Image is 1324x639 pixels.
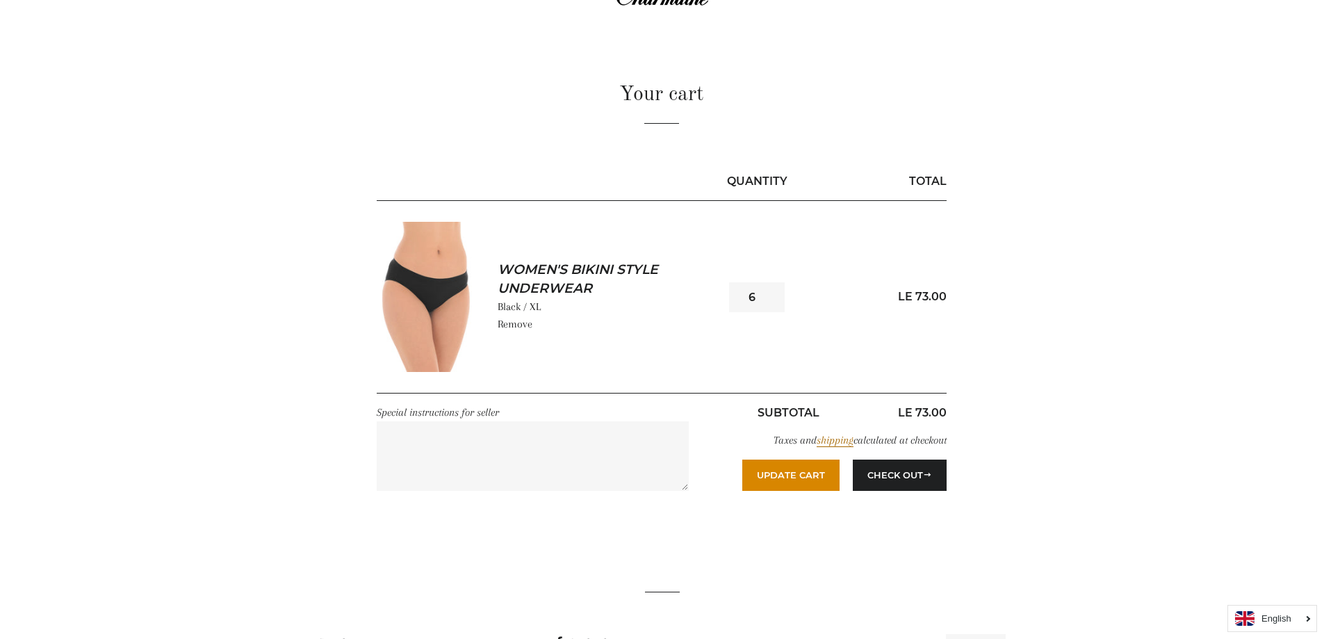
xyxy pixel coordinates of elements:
p: LE 73.00 [868,404,947,421]
span: LE 73.00 [898,290,947,303]
div: Total [795,172,947,190]
a: shipping [817,434,853,447]
a: Women's Bikini Style Underwear [498,261,696,298]
button: Update Cart [742,460,840,490]
a: English [1235,611,1309,626]
p: Black / XL [498,298,719,316]
label: Special instructions for seller [377,406,499,419]
div: Quantity [719,172,794,190]
button: Check Out [853,460,947,490]
img: Women's Bikini Style Underwear - Black / XL [377,222,477,372]
em: Taxes and calculated at checkout [774,434,947,447]
i: English [1261,614,1291,623]
h1: Your cart [377,80,947,109]
p: Subtotal [710,404,868,421]
a: Remove [498,318,532,330]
